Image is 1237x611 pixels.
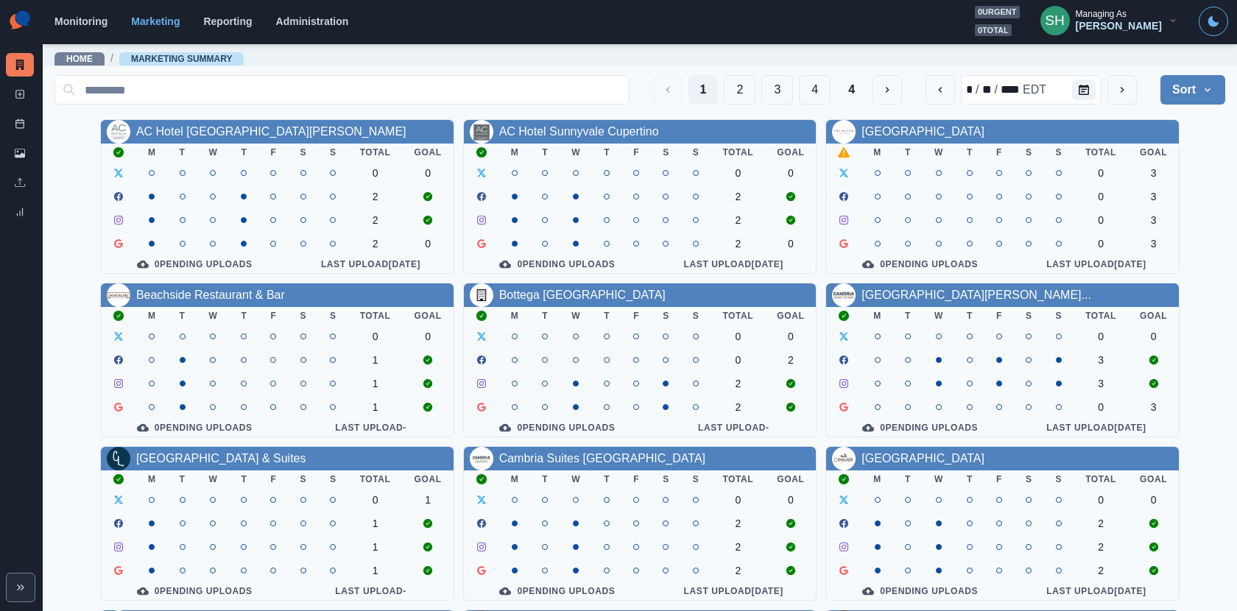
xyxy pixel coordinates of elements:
[993,81,999,99] div: /
[832,447,856,470] img: 1890960284523832
[999,81,1021,99] div: year
[1026,258,1167,270] div: Last Upload [DATE]
[893,144,923,161] th: T
[1085,518,1116,529] div: 2
[1160,75,1225,105] button: Sort
[1085,354,1116,366] div: 3
[203,15,252,27] a: Reporting
[1029,6,1190,35] button: Managing As[PERSON_NAME]
[1044,307,1074,325] th: S
[6,573,35,602] button: Expand
[1074,144,1128,161] th: Total
[360,541,391,553] div: 1
[955,470,984,488] th: T
[229,144,258,161] th: T
[861,452,984,465] a: [GEOGRAPHIC_DATA]
[711,307,765,325] th: Total
[1074,470,1128,488] th: Total
[832,283,856,307] img: 365514629980090
[984,470,1014,488] th: F
[1026,585,1167,597] div: Last Upload [DATE]
[975,6,1020,18] span: 0 urgent
[470,283,493,307] img: default-building-icon.png
[415,494,442,506] div: 1
[360,494,391,506] div: 0
[621,144,651,161] th: F
[1044,144,1074,161] th: S
[300,585,441,597] div: Last Upload -
[981,81,993,99] div: day
[476,585,640,597] div: 0 Pending Uploads
[1128,470,1179,488] th: Goal
[861,307,893,325] th: M
[1140,191,1167,202] div: 3
[318,307,348,325] th: S
[360,191,391,202] div: 2
[110,51,113,66] span: /
[838,585,1002,597] div: 0 Pending Uploads
[136,289,285,301] a: Beachside Restaurant & Bar
[499,125,659,138] a: AC Hotel Sunnyvale Cupertino
[318,144,348,161] th: S
[1199,7,1228,36] button: Toggle Mode
[861,144,893,161] th: M
[975,24,1012,37] span: 0 total
[415,167,442,179] div: 0
[476,422,640,434] div: 0 Pending Uploads
[530,470,560,488] th: T
[6,171,34,194] a: Uploads
[663,258,804,270] div: Last Upload [DATE]
[560,307,592,325] th: W
[360,331,391,342] div: 0
[984,307,1014,325] th: F
[136,470,168,488] th: M
[653,75,683,105] button: Previous
[799,75,831,105] button: Page 4
[765,470,816,488] th: Goal
[592,307,621,325] th: T
[923,144,955,161] th: W
[258,470,288,488] th: F
[476,258,640,270] div: 0 Pending Uploads
[1107,75,1137,105] button: next
[168,470,197,488] th: T
[1044,470,1074,488] th: S
[197,307,230,325] th: W
[1014,307,1044,325] th: S
[965,81,974,99] div: month
[722,565,753,576] div: 2
[300,422,441,434] div: Last Upload -
[1076,9,1127,19] div: Managing As
[403,144,454,161] th: Goal
[6,112,34,135] a: Post Schedule
[1085,331,1116,342] div: 0
[1074,307,1128,325] th: Total
[1140,401,1167,413] div: 3
[722,331,753,342] div: 0
[1014,470,1044,488] th: S
[403,307,454,325] th: Goal
[592,470,621,488] th: T
[1085,401,1116,413] div: 0
[288,470,318,488] th: S
[926,75,955,105] button: previous
[168,144,197,161] th: T
[923,307,955,325] th: W
[360,401,391,413] div: 1
[777,167,804,179] div: 0
[348,307,403,325] th: Total
[360,167,391,179] div: 0
[360,354,391,366] div: 1
[499,452,705,465] a: Cambria Suites [GEOGRAPHIC_DATA]
[621,307,651,325] th: F
[836,75,867,105] button: Last Page
[722,518,753,529] div: 2
[861,125,984,138] a: [GEOGRAPHIC_DATA]
[1085,214,1116,226] div: 0
[6,53,34,77] a: Marketing Summary
[560,470,592,488] th: W
[955,307,984,325] th: T
[722,541,753,553] div: 2
[168,307,197,325] th: T
[974,81,980,99] div: /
